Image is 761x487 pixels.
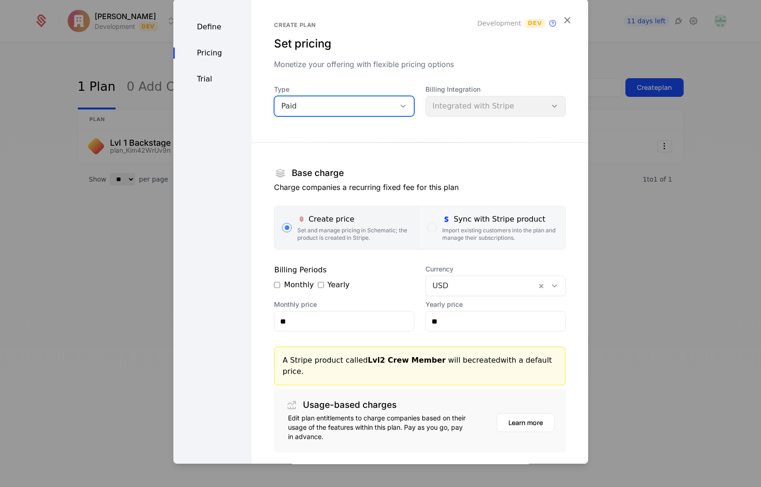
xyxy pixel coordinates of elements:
[303,401,397,410] h1: Usage-based charges
[525,19,545,28] span: Dev
[173,47,252,59] div: Pricing
[288,413,467,441] div: Edit plan entitlements to charge companies based on their usage of the features within this plan....
[274,264,414,276] div: Billing Periods
[297,227,412,242] div: Set and manage pricing in Schematic; the product is created in Stripe.
[274,300,414,309] label: Monthly price
[497,413,555,432] button: Learn more
[274,279,314,291] div: Monthly
[274,85,414,94] span: Type
[425,85,566,94] span: Billing Integration
[292,169,344,178] h1: Base charge
[282,355,557,377] div: A Stripe product will be created with a default price.
[442,227,557,242] div: Import existing customers into the plan and manage their subscriptions.
[281,101,389,112] div: Paid
[274,21,565,29] div: Create plan
[318,279,350,291] div: Yearly
[297,214,412,225] div: Create price
[425,300,566,309] label: Yearly price
[173,74,252,85] div: Trial
[274,36,565,51] div: Set pricing
[368,356,446,365] b: Lvl2 Crew Member
[477,19,521,28] span: Development
[442,214,557,225] div: Sync with Stripe product
[425,264,566,274] span: Currency
[274,59,565,70] div: Monetize your offering with flexible pricing options
[346,356,446,365] span: called
[173,21,252,33] div: Define
[274,182,565,193] p: Charge companies a recurring fixed fee for this plan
